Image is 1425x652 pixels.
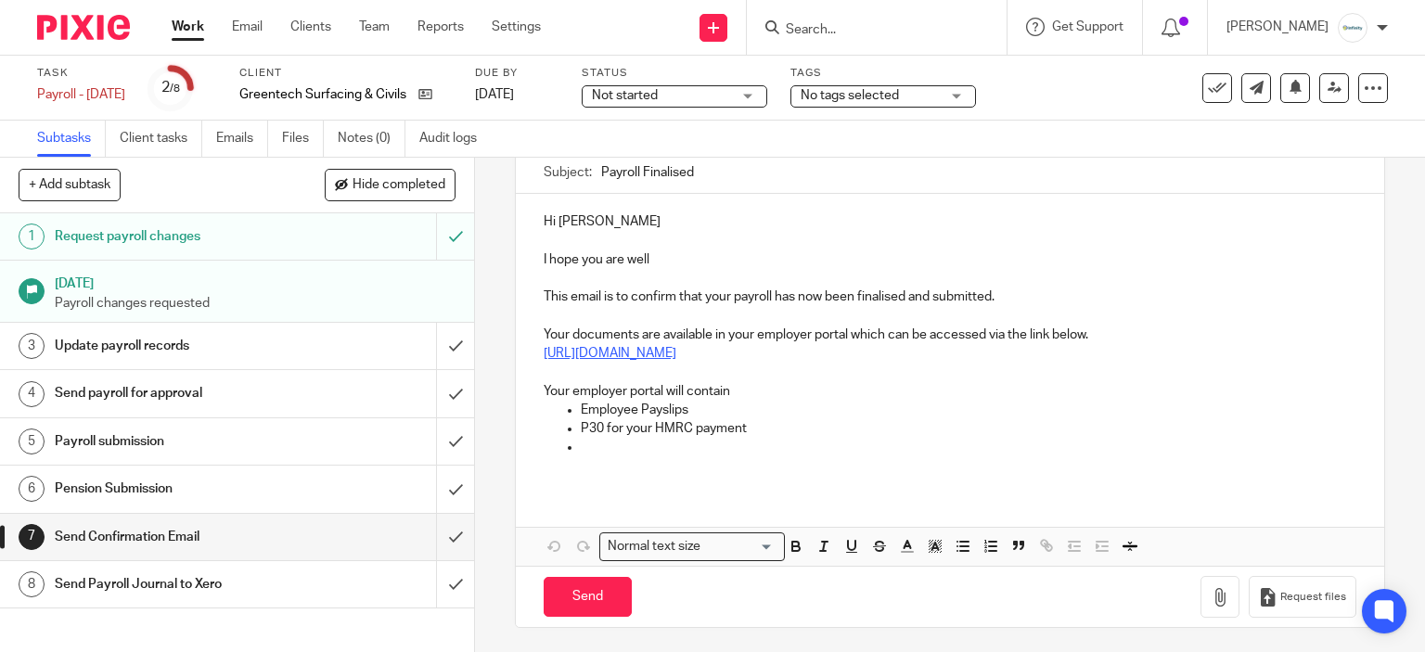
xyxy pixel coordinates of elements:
[55,475,297,503] h1: Pension Submission
[544,577,632,617] input: Send
[19,428,45,454] div: 5
[55,294,456,313] p: Payroll changes requested
[37,121,106,157] a: Subtasks
[239,85,409,104] p: Greentech Surfacing & Civils Ltd
[19,333,45,359] div: 3
[37,66,125,81] label: Task
[19,476,45,502] div: 6
[55,270,456,293] h1: [DATE]
[216,121,268,157] a: Emails
[1226,18,1329,36] p: [PERSON_NAME]
[353,178,445,193] span: Hide completed
[19,381,45,407] div: 4
[19,524,45,550] div: 7
[1052,20,1123,33] span: Get Support
[544,347,676,360] a: [URL][DOMAIN_NAME]
[475,66,558,81] label: Due by
[19,169,121,200] button: + Add subtask
[55,379,297,407] h1: Send payroll for approval
[19,224,45,249] div: 1
[282,121,324,157] a: Files
[239,66,452,81] label: Client
[37,15,130,40] img: Pixie
[120,121,202,157] a: Client tasks
[544,212,1357,231] p: Hi [PERSON_NAME]
[599,532,785,561] div: Search for option
[582,66,767,81] label: Status
[581,401,1357,419] p: Employee Payslips
[1338,13,1367,43] img: Infinity%20Logo%20with%20Whitespace%20.png
[161,77,180,98] div: 2
[37,85,125,104] div: Payroll - August 2025
[55,428,297,455] h1: Payroll submission
[801,89,899,102] span: No tags selected
[55,523,297,551] h1: Send Confirmation Email
[55,570,297,598] h1: Send Payroll Journal to Xero
[37,85,125,104] div: Payroll - [DATE]
[492,18,541,36] a: Settings
[417,18,464,36] a: Reports
[544,326,1357,344] p: Your documents are available in your employer portal which can be accessed via the link below.
[325,169,456,200] button: Hide completed
[170,83,180,94] small: /8
[1249,576,1356,618] button: Request files
[544,288,1357,306] p: This email is to confirm that your payroll has now been finalised and submitted.
[544,163,592,182] label: Subject:
[55,223,297,250] h1: Request payroll changes
[1280,590,1346,605] span: Request files
[544,250,1357,269] p: I hope you are well
[172,18,204,36] a: Work
[338,121,405,157] a: Notes (0)
[544,382,1357,401] p: Your employer portal will contain
[19,571,45,597] div: 8
[790,66,976,81] label: Tags
[359,18,390,36] a: Team
[232,18,263,36] a: Email
[581,419,1357,438] p: P30 for your HMRC payment
[604,537,705,556] span: Normal text size
[707,537,774,556] input: Search for option
[290,18,331,36] a: Clients
[592,89,658,102] span: Not started
[419,121,491,157] a: Audit logs
[784,22,951,39] input: Search
[475,88,514,101] span: [DATE]
[55,332,297,360] h1: Update payroll records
